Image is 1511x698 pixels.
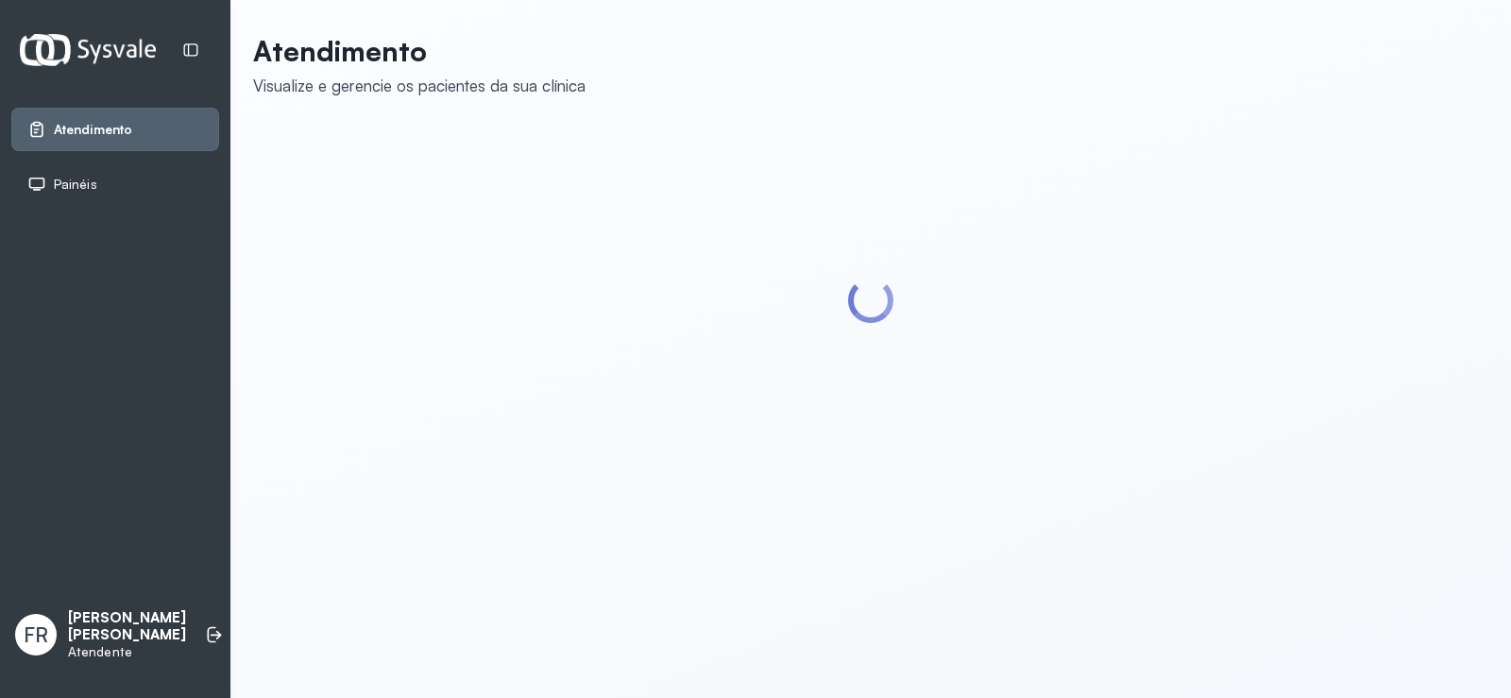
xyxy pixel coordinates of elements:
[20,34,156,65] img: Logotipo do estabelecimento
[68,609,186,645] p: [PERSON_NAME] [PERSON_NAME]
[253,34,586,68] p: Atendimento
[253,76,586,95] div: Visualize e gerencie os pacientes da sua clínica
[27,120,203,139] a: Atendimento
[54,122,132,138] span: Atendimento
[54,177,97,193] span: Painéis
[68,644,186,660] p: Atendente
